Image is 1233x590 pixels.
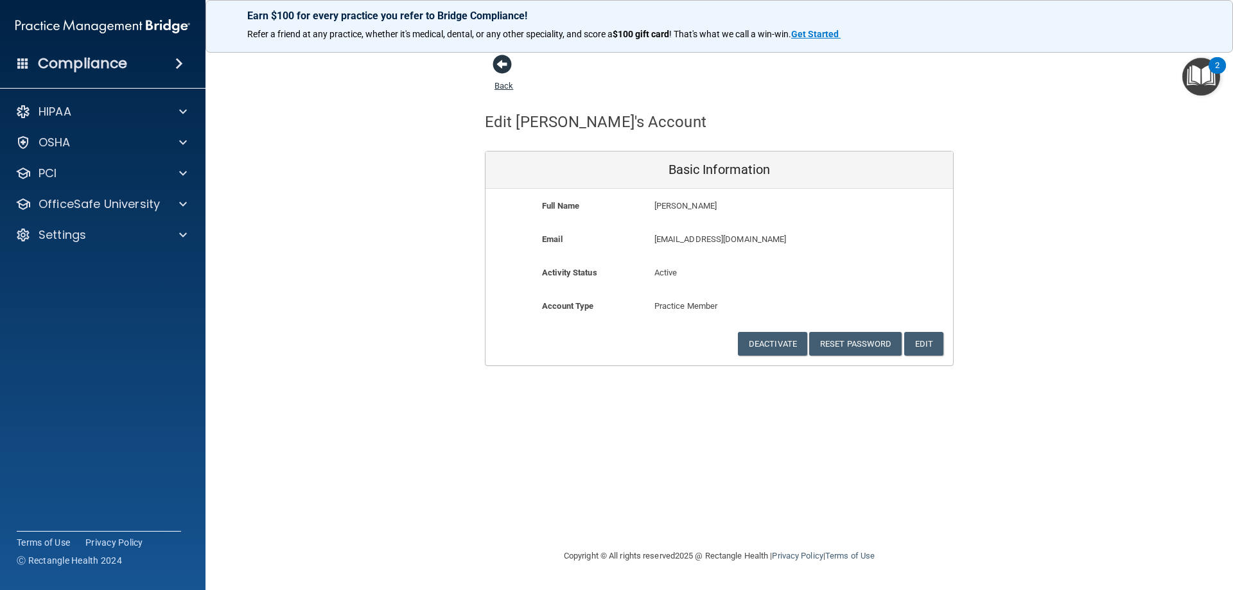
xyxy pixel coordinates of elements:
a: Terms of Use [17,536,70,549]
b: Email [542,234,563,244]
p: [EMAIL_ADDRESS][DOMAIN_NAME] [654,232,859,247]
p: Practice Member [654,299,785,314]
h4: Edit [PERSON_NAME]'s Account [485,114,706,130]
p: PCI [39,166,57,181]
h4: Compliance [38,55,127,73]
button: Edit [904,332,943,356]
b: Account Type [542,301,593,311]
b: Full Name [542,201,579,211]
a: PCI [15,166,187,181]
p: OSHA [39,135,71,150]
a: Privacy Policy [85,536,143,549]
strong: $100 gift card [613,29,669,39]
b: Activity Status [542,268,597,277]
a: HIPAA [15,104,187,119]
a: OfficeSafe University [15,196,187,212]
p: OfficeSafe University [39,196,160,212]
div: 2 [1215,65,1220,82]
a: Settings [15,227,187,243]
a: Get Started [791,29,841,39]
p: HIPAA [39,104,71,119]
button: Deactivate [738,332,807,356]
a: OSHA [15,135,187,150]
strong: Get Started [791,29,839,39]
a: Privacy Policy [772,551,823,560]
p: Active [654,265,785,281]
div: Basic Information [485,152,953,189]
div: Copyright © All rights reserved 2025 @ Rectangle Health | | [485,535,954,577]
p: [PERSON_NAME] [654,198,859,214]
p: Settings [39,227,86,243]
a: Back [494,65,513,91]
span: ! That's what we call a win-win. [669,29,791,39]
span: Refer a friend at any practice, whether it's medical, dental, or any other speciality, and score a [247,29,613,39]
img: PMB logo [15,13,190,39]
a: Terms of Use [825,551,875,560]
button: Reset Password [809,332,902,356]
p: Earn $100 for every practice you refer to Bridge Compliance! [247,10,1191,22]
button: Open Resource Center, 2 new notifications [1182,58,1220,96]
span: Ⓒ Rectangle Health 2024 [17,554,122,567]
